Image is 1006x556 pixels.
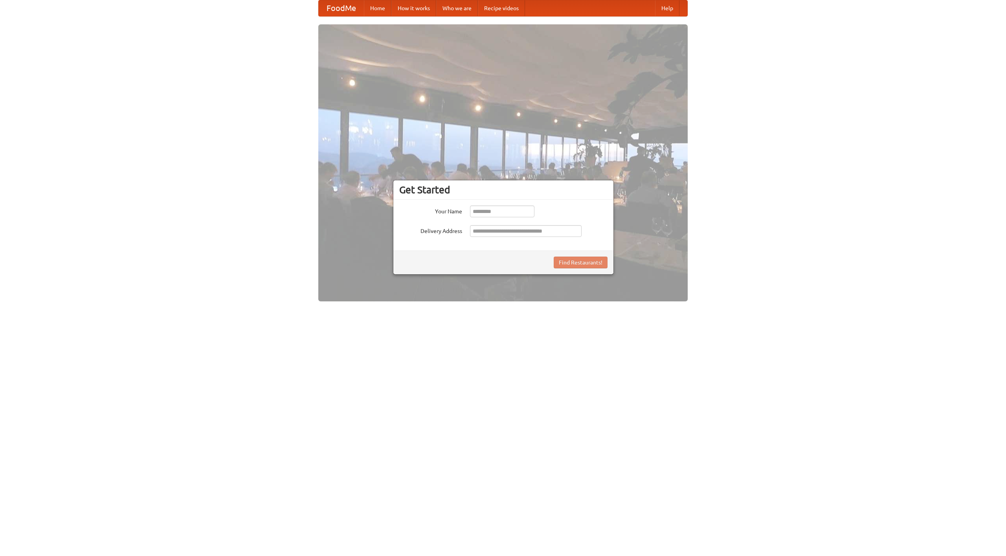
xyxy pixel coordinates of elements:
button: Find Restaurants! [554,257,608,268]
h3: Get Started [399,184,608,196]
a: Home [364,0,391,16]
a: How it works [391,0,436,16]
a: Help [655,0,679,16]
a: FoodMe [319,0,364,16]
a: Who we are [436,0,478,16]
label: Delivery Address [399,225,462,235]
a: Recipe videos [478,0,525,16]
label: Your Name [399,206,462,215]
